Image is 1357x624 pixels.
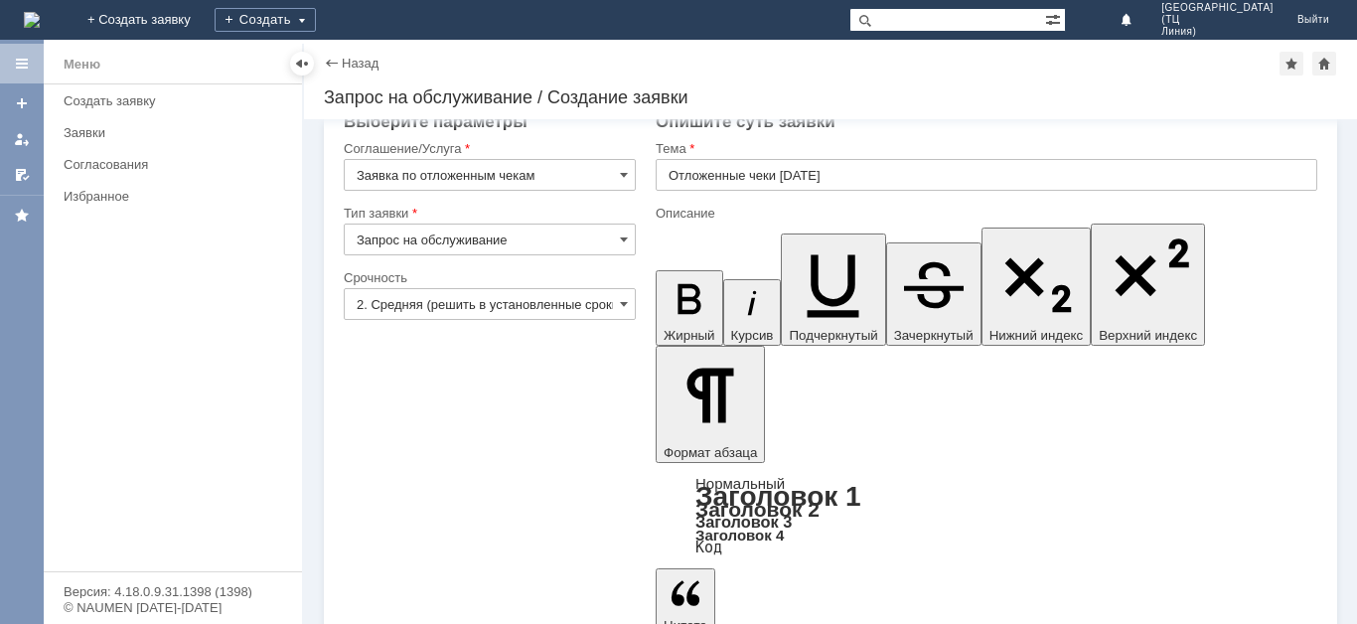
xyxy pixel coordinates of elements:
a: Заголовок 4 [695,527,784,544]
img: logo [24,12,40,28]
a: Мои заявки [6,123,38,155]
a: Назад [342,56,378,71]
a: Заявки [56,117,298,148]
div: Добавить в избранное [1280,52,1303,76]
span: Курсив [731,328,774,343]
div: Запрос на обслуживание / Создание заявки [324,87,1337,107]
div: Сделать домашней страницей [1312,52,1336,76]
div: Скрыть меню [290,52,314,76]
span: Жирный [664,328,715,343]
div: Соглашение/Услуга [344,142,632,155]
button: Формат абзаца [656,346,765,463]
span: Выберите параметры [344,112,528,131]
button: Зачеркнутый [886,242,981,346]
span: [GEOGRAPHIC_DATA] [1161,2,1274,14]
div: Описание [656,207,1313,220]
div: Согласования [64,157,290,172]
a: Нормальный [695,475,785,492]
span: Нижний индекс [989,328,1084,343]
button: Нижний индекс [981,228,1092,346]
div: Создать [215,8,316,32]
div: Формат абзаца [656,477,1317,554]
a: Согласования [56,149,298,180]
div: Срочность [344,271,632,284]
span: (ТЦ [1161,14,1274,26]
div: Меню [64,53,100,77]
div: Создать заявку [64,93,290,108]
a: Создать заявку [56,85,298,116]
button: Жирный [656,270,723,346]
div: Прошу удалить отложенные чеки за [DATE] [8,8,290,24]
div: Избранное [64,189,268,204]
span: Расширенный поиск [1045,9,1065,28]
a: Заголовок 3 [695,513,792,531]
button: Верхний индекс [1091,224,1205,346]
span: Верхний индекс [1099,328,1197,343]
div: Версия: 4.18.0.9.31.1398 (1398) [64,585,282,598]
a: Заголовок 1 [695,481,861,512]
span: Зачеркнутый [894,328,974,343]
a: Создать заявку [6,87,38,119]
div: Тип заявки [344,207,632,220]
span: Формат абзаца [664,445,757,460]
span: Подчеркнутый [789,328,877,343]
a: Код [695,539,722,556]
span: Опишите суть заявки [656,112,835,131]
button: Курсив [723,279,782,346]
div: Заявки [64,125,290,140]
a: Перейти на домашнюю страницу [24,12,40,28]
a: Заголовок 2 [695,498,820,521]
div: Тема [656,142,1313,155]
a: Мои согласования [6,159,38,191]
button: Подчеркнутый [781,234,885,346]
div: © NAUMEN [DATE]-[DATE] [64,601,282,614]
span: Линия) [1161,26,1274,38]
